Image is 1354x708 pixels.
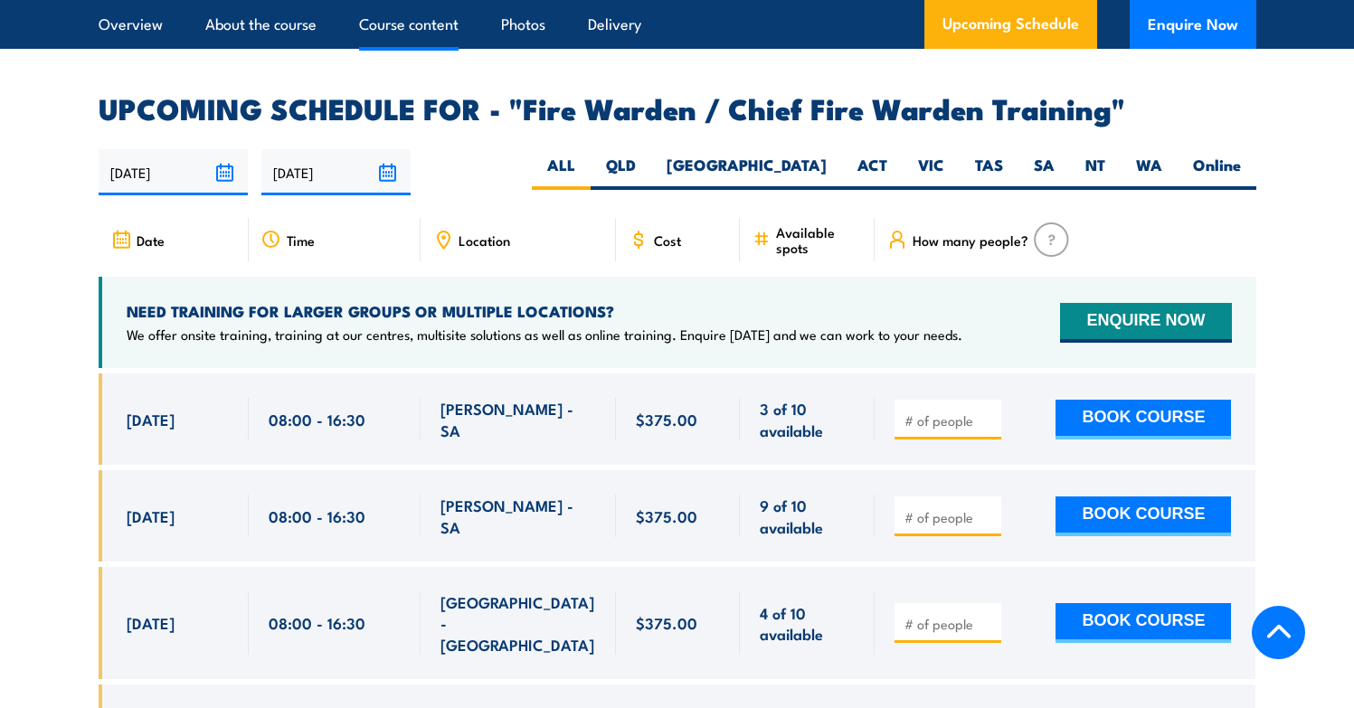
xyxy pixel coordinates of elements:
[440,591,596,655] span: [GEOGRAPHIC_DATA] - [GEOGRAPHIC_DATA]
[1018,155,1070,190] label: SA
[127,326,962,344] p: We offer onsite training, training at our centres, multisite solutions as well as online training...
[760,602,855,645] span: 4 of 10 available
[532,155,591,190] label: ALL
[760,495,855,537] span: 9 of 10 available
[269,612,365,633] span: 08:00 - 16:30
[459,232,510,248] span: Location
[776,224,862,255] span: Available spots
[1070,155,1121,190] label: NT
[261,149,411,195] input: To date
[269,409,365,430] span: 08:00 - 16:30
[440,398,596,440] span: [PERSON_NAME] - SA
[1056,496,1231,536] button: BOOK COURSE
[99,95,1256,120] h2: UPCOMING SCHEDULE FOR - "Fire Warden / Chief Fire Warden Training"
[287,232,315,248] span: Time
[760,398,855,440] span: 3 of 10 available
[903,155,960,190] label: VIC
[1060,303,1231,343] button: ENQUIRE NOW
[137,232,165,248] span: Date
[960,155,1018,190] label: TAS
[1056,603,1231,643] button: BOOK COURSE
[99,149,248,195] input: From date
[591,155,651,190] label: QLD
[127,505,175,526] span: [DATE]
[842,155,903,190] label: ACT
[904,508,995,526] input: # of people
[904,615,995,633] input: # of people
[636,505,697,526] span: $375.00
[1178,155,1256,190] label: Online
[904,411,995,430] input: # of people
[127,301,962,321] h4: NEED TRAINING FOR LARGER GROUPS OR MULTIPLE LOCATIONS?
[1056,400,1231,439] button: BOOK COURSE
[651,155,842,190] label: [GEOGRAPHIC_DATA]
[636,409,697,430] span: $375.00
[127,409,175,430] span: [DATE]
[913,232,1028,248] span: How many people?
[636,612,697,633] span: $375.00
[1121,155,1178,190] label: WA
[440,495,596,537] span: [PERSON_NAME] - SA
[654,232,681,248] span: Cost
[127,612,175,633] span: [DATE]
[269,505,365,526] span: 08:00 - 16:30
